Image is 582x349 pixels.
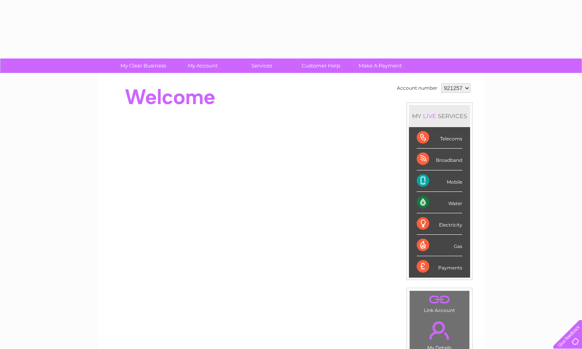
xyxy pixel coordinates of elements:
a: My Clear Business [111,58,175,73]
a: Make A Payment [348,58,412,73]
div: LIVE [421,112,438,120]
div: MY SERVICES [409,105,470,127]
a: . [412,317,467,344]
div: Water [417,192,462,213]
td: Account number [395,81,439,95]
div: Mobile [417,170,462,192]
a: Services [230,58,294,73]
a: My Account [170,58,235,73]
div: Gas [417,235,462,256]
a: . [412,293,467,306]
div: Broadband [417,149,462,170]
div: Telecoms [417,127,462,149]
td: Link Account [409,291,470,315]
div: Payments [417,256,462,277]
a: Customer Help [289,58,353,73]
div: Electricity [417,213,462,235]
